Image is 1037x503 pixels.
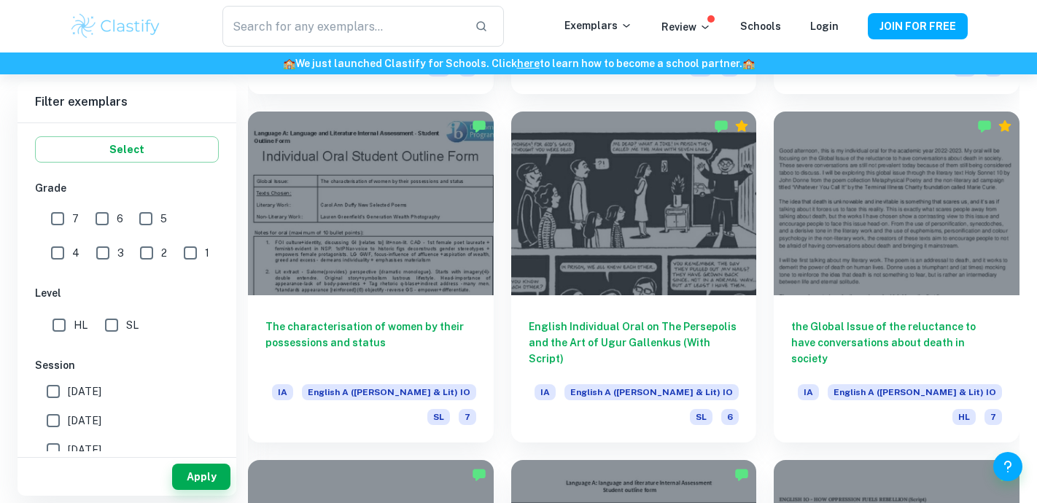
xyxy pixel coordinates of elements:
[952,409,976,425] span: HL
[3,55,1034,71] h6: We just launched Clastify for Schools. Click to learn how to become a school partner.
[68,383,101,399] span: [DATE]
[714,119,729,133] img: Marked
[740,20,781,32] a: Schools
[68,413,101,429] span: [DATE]
[265,319,476,367] h6: The characterisation of women by their possessions and status
[810,20,839,32] a: Login
[472,119,486,133] img: Marked
[161,245,167,261] span: 2
[774,112,1019,442] a: the Global Issue of the reluctance to have conversations about death in societyIAEnglish A ([PERS...
[517,58,540,69] a: here
[222,6,463,47] input: Search for any exemplars...
[117,211,123,227] span: 6
[18,82,236,122] h6: Filter exemplars
[69,12,162,41] img: Clastify logo
[160,211,167,227] span: 5
[35,357,219,373] h6: Session
[734,467,749,482] img: Marked
[35,285,219,301] h6: Level
[661,19,711,35] p: Review
[205,245,209,261] span: 1
[977,119,992,133] img: Marked
[690,409,712,425] span: SL
[529,319,739,367] h6: English Individual Oral on The Persepolis and the Art of Ugur Gallenkus (With Script)
[172,464,230,490] button: Apply
[984,409,1002,425] span: 7
[472,467,486,482] img: Marked
[117,245,124,261] span: 3
[742,58,755,69] span: 🏫
[721,409,739,425] span: 6
[427,409,450,425] span: SL
[459,409,476,425] span: 7
[126,317,139,333] span: SL
[248,112,494,442] a: The characterisation of women by their possessions and statusIAEnglish A ([PERSON_NAME] & Lit) IOSL7
[35,180,219,196] h6: Grade
[564,17,632,34] p: Exemplars
[564,384,739,400] span: English A ([PERSON_NAME] & Lit) IO
[283,58,295,69] span: 🏫
[302,384,476,400] span: English A ([PERSON_NAME] & Lit) IO
[272,384,293,400] span: IA
[72,211,79,227] span: 7
[74,317,88,333] span: HL
[798,384,819,400] span: IA
[535,384,556,400] span: IA
[791,319,1002,367] h6: the Global Issue of the reluctance to have conversations about death in society
[511,112,757,442] a: English Individual Oral on The Persepolis and the Art of Ugur Gallenkus (With Script)IAEnglish A ...
[993,452,1022,481] button: Help and Feedback
[868,13,968,39] button: JOIN FOR FREE
[998,119,1012,133] div: Premium
[35,136,219,163] button: Select
[72,245,79,261] span: 4
[828,384,1002,400] span: English A ([PERSON_NAME] & Lit) IO
[734,119,749,133] div: Premium
[68,442,101,458] span: [DATE]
